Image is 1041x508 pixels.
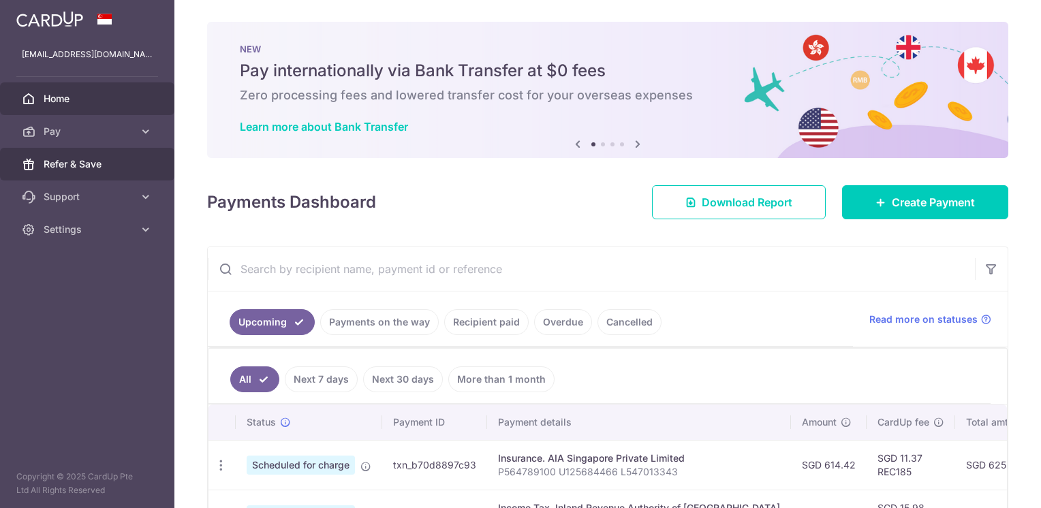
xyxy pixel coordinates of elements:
a: Upcoming [230,309,315,335]
th: Payment details [487,404,791,440]
span: Status [247,415,276,429]
a: Create Payment [842,185,1008,219]
span: Read more on statuses [869,313,978,326]
span: Settings [44,223,134,236]
a: Next 30 days [363,366,443,392]
td: txn_b70d8897c93 [382,440,487,490]
span: Support [44,190,134,204]
span: Create Payment [892,194,975,210]
p: [EMAIL_ADDRESS][DOMAIN_NAME] [22,48,153,61]
input: Search by recipient name, payment id or reference [208,247,975,291]
td: SGD 614.42 [791,440,867,490]
span: CardUp fee [877,415,929,429]
p: P564789100 U125684466 L547013343 [498,465,780,479]
td: SGD 625.79 [955,440,1037,490]
img: CardUp [16,11,83,27]
a: Next 7 days [285,366,358,392]
div: Insurance. AIA Singapore Private Limited [498,451,780,465]
h4: Payments Dashboard [207,190,376,215]
h5: Pay internationally via Bank Transfer at $0 fees [240,60,976,82]
span: Pay [44,125,134,138]
th: Payment ID [382,404,487,440]
a: All [230,366,279,392]
span: Refer & Save [44,157,134,171]
a: Overdue [534,309,592,335]
img: Bank transfer banner [207,22,1008,158]
a: Payments on the way [320,309,439,335]
a: Recipient paid [444,309,529,335]
p: NEW [240,44,976,54]
a: Cancelled [597,309,662,335]
span: Home [44,92,134,106]
h6: Zero processing fees and lowered transfer cost for your overseas expenses [240,87,976,104]
span: Total amt. [966,415,1011,429]
a: Read more on statuses [869,313,991,326]
a: Download Report [652,185,826,219]
span: Download Report [702,194,792,210]
span: Scheduled for charge [247,456,355,475]
td: SGD 11.37 REC185 [867,440,955,490]
span: Amount [802,415,837,429]
a: More than 1 month [448,366,555,392]
a: Learn more about Bank Transfer [240,120,408,133]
